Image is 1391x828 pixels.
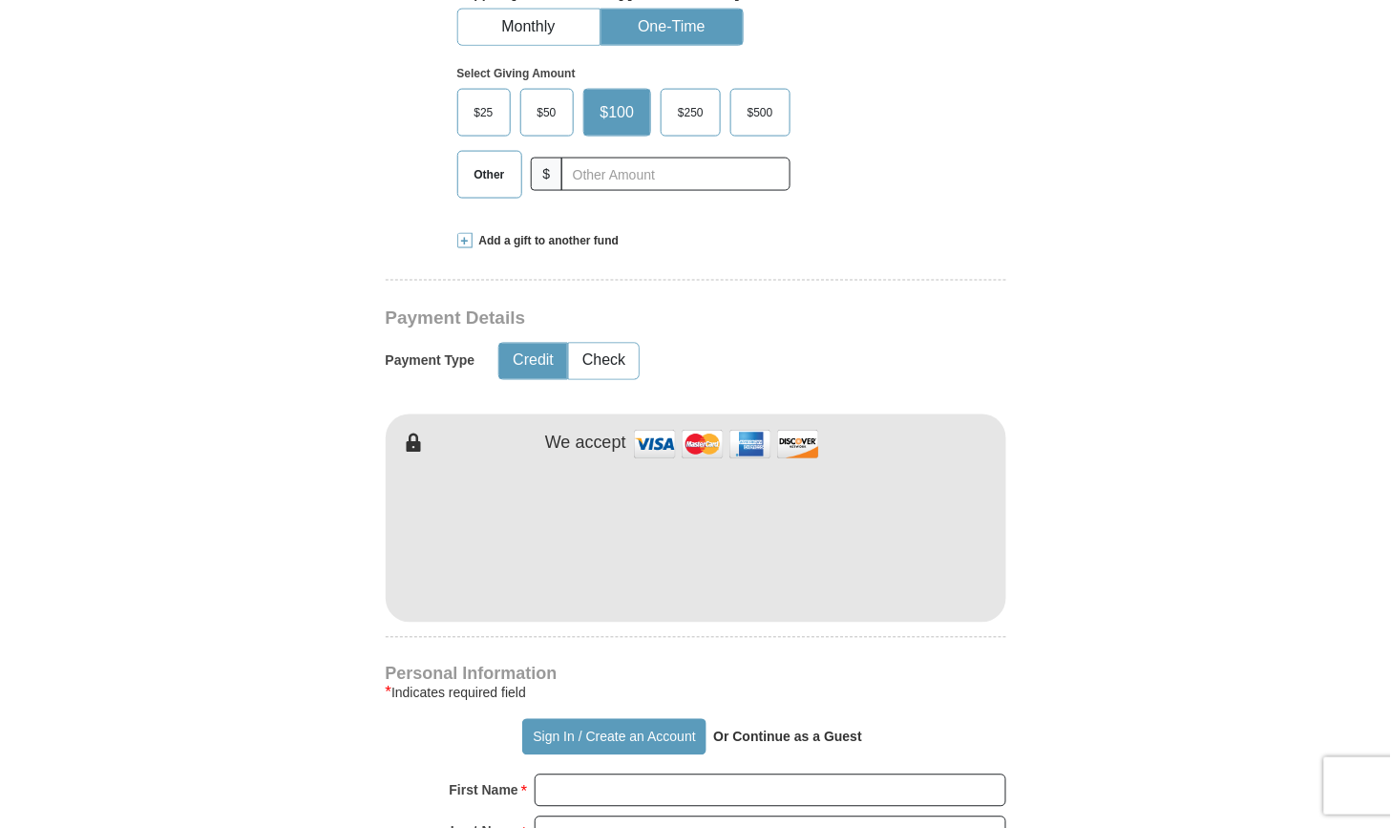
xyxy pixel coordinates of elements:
[386,353,475,370] h5: Payment Type
[499,344,567,379] button: Credit
[569,344,639,379] button: Check
[713,730,862,745] strong: Or Continue as a Guest
[631,424,822,465] img: credit cards accepted
[386,308,873,330] h3: Payment Details
[561,158,790,191] input: Other Amount
[457,67,576,80] strong: Select Giving Amount
[591,98,644,127] span: $100
[545,434,626,455] h4: We accept
[528,98,566,127] span: $50
[386,667,1006,682] h4: Personal Information
[458,10,600,45] button: Monthly
[450,777,518,804] strong: First Name
[738,98,783,127] span: $500
[386,682,1006,705] div: Indicates required field
[465,160,515,189] span: Other
[473,233,620,249] span: Add a gift to another fund
[531,158,563,191] span: $
[465,98,503,127] span: $25
[522,719,706,755] button: Sign In / Create an Account
[668,98,713,127] span: $250
[601,10,743,45] button: One-Time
